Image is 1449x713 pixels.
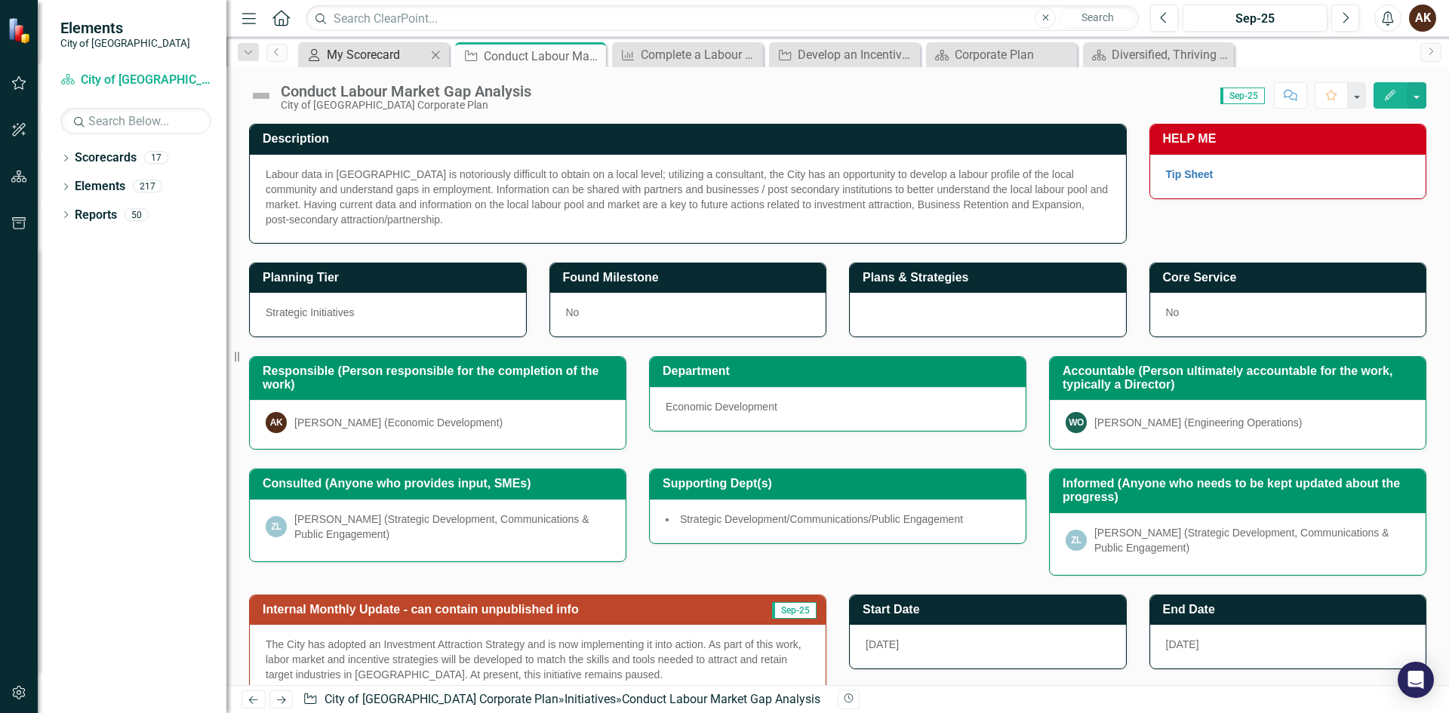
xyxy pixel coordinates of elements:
[955,45,1073,64] div: Corporate Plan
[641,45,759,64] div: Complete a Labour Market and Gap Analysis
[772,602,817,619] span: Sep-25
[1398,662,1434,698] div: Open Intercom Messenger
[263,477,618,490] h3: Consulted (Anyone who provides input, SMEs)
[266,412,287,433] div: AK
[863,271,1118,284] h3: Plans & Strategies
[563,271,819,284] h3: Found Milestone
[263,364,618,391] h3: Responsible (Person responsible for the completion of the work)
[8,17,34,43] img: ClearPoint Strategy
[75,149,137,167] a: Scorecards
[666,401,777,413] span: Economic Development
[75,178,125,195] a: Elements
[1094,415,1302,430] div: [PERSON_NAME] (Engineering Operations)
[263,132,1118,146] h3: Description
[930,45,1073,64] a: Corporate Plan
[565,692,616,706] a: Initiatives
[663,477,1018,490] h3: Supporting Dept(s)
[1112,45,1230,64] div: Diversified, Thriving Economy
[60,37,190,49] small: City of [GEOGRAPHIC_DATA]
[622,692,820,706] div: Conduct Labour Market Gap Analysis
[302,45,426,64] a: My Scorecard
[327,45,426,64] div: My Scorecard
[294,415,503,430] div: [PERSON_NAME] (Economic Development)
[303,691,826,708] div: » »
[1183,5,1327,32] button: Sep-25
[1163,271,1419,284] h3: Core Service
[616,45,759,64] a: Complete a Labour Market and Gap Analysis
[60,108,211,134] input: Search Below...
[1063,364,1418,391] h3: Accountable (Person ultimately accountable for the work, typically a Director)
[1409,5,1436,32] button: AK
[1060,8,1135,29] button: Search
[663,364,1018,378] h3: Department
[125,208,149,221] div: 50
[1094,525,1410,555] div: [PERSON_NAME] (Strategic Development, Communications & Public Engagement)
[1166,638,1199,650] span: [DATE]
[144,152,168,164] div: 17
[249,84,273,108] img: Not Defined
[680,513,963,525] span: Strategic Development/Communications/Public Engagement
[266,516,287,537] div: ZL
[263,271,518,284] h3: Planning Tier
[1081,11,1114,23] span: Search
[863,603,1118,616] h3: Start Date
[773,45,916,64] a: Develop an Incentive Strategy for new business attraction
[1063,477,1418,503] h3: Informed (Anyone who needs to be kept updated about the progress)
[133,180,162,193] div: 217
[60,19,190,37] span: Elements
[1066,530,1087,551] div: ZL
[1220,88,1265,104] span: Sep-25
[325,692,558,706] a: City of [GEOGRAPHIC_DATA] Corporate Plan
[1163,132,1419,146] h3: HELP ME
[1163,603,1419,616] h3: End Date
[866,638,899,650] span: [DATE]
[566,306,580,318] span: No
[266,167,1110,227] div: Labour data in [GEOGRAPHIC_DATA] is notoriously difficult to obtain on a local level; utilizing a...
[60,72,211,89] a: City of [GEOGRAPHIC_DATA] Corporate Plan
[281,83,531,100] div: Conduct Labour Market Gap Analysis
[1166,168,1214,180] a: Tip Sheet
[1066,412,1087,433] div: WO
[263,603,747,616] h3: Internal Monthly Update - can contain unpublished info
[306,5,1139,32] input: Search ClearPoint...
[294,512,610,542] div: [PERSON_NAME] (Strategic Development, Communications & Public Engagement)
[266,637,810,682] p: The City has adopted an Investment Attraction Strategy and is now implementing it into action. As...
[1087,45,1230,64] a: Diversified, Thriving Economy
[281,100,531,111] div: City of [GEOGRAPHIC_DATA] Corporate Plan
[1166,306,1180,318] span: No
[484,47,602,66] div: Conduct Labour Market Gap Analysis
[798,45,916,64] div: Develop an Incentive Strategy for new business attraction
[75,207,117,224] a: Reports
[266,306,355,318] span: Strategic Initiatives
[1188,10,1322,28] div: Sep-25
